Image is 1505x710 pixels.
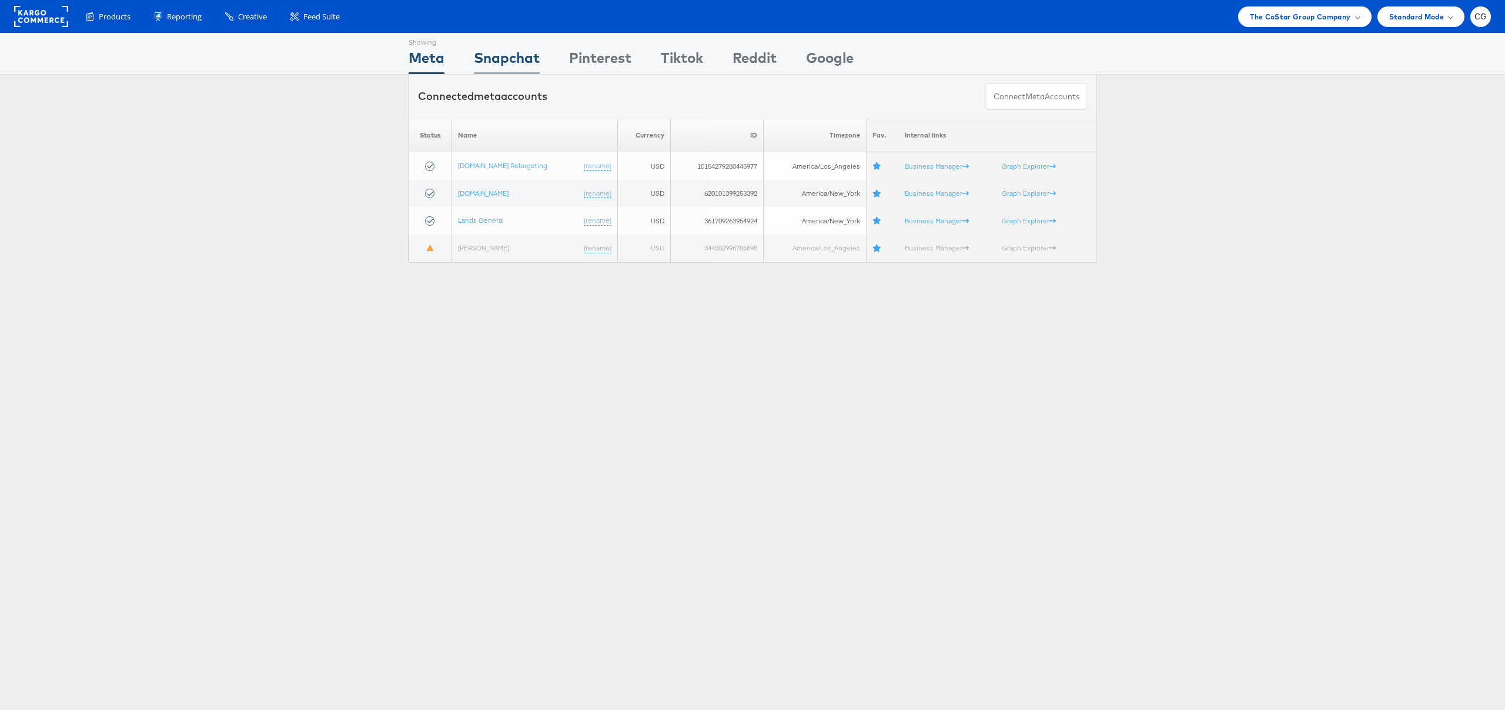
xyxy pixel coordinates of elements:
[458,161,547,170] a: [DOMAIN_NAME] Retargeting
[671,119,764,152] th: ID
[671,207,764,235] td: 361709263954924
[1025,91,1045,102] span: meta
[474,89,501,103] span: meta
[409,48,444,74] div: Meta
[1389,11,1444,23] span: Standard Mode
[409,119,452,152] th: Status
[1002,162,1056,170] a: Graph Explorer
[661,48,703,74] div: Tiktok
[584,189,611,199] a: (rename)
[1002,189,1056,197] a: Graph Explorer
[584,216,611,226] a: (rename)
[238,11,267,22] span: Creative
[764,119,867,152] th: Timezone
[458,189,509,197] a: [DOMAIN_NAME]
[584,243,611,253] a: (rename)
[671,235,764,262] td: 344502996785698
[618,119,671,152] th: Currency
[458,216,504,225] a: Lands General
[409,34,444,48] div: Showing
[584,161,611,171] a: (rename)
[1002,243,1056,252] a: Graph Explorer
[618,180,671,207] td: USD
[1250,11,1350,23] span: The CoStar Group Company
[905,243,969,252] a: Business Manager
[905,162,969,170] a: Business Manager
[569,48,631,74] div: Pinterest
[806,48,854,74] div: Google
[986,83,1087,110] button: ConnectmetaAccounts
[764,235,867,262] td: America/Los_Angeles
[764,207,867,235] td: America/New_York
[733,48,777,74] div: Reddit
[764,180,867,207] td: America/New_York
[618,207,671,235] td: USD
[905,216,969,225] a: Business Manager
[303,11,340,22] span: Feed Suite
[1474,13,1487,21] span: CG
[618,152,671,180] td: USD
[764,152,867,180] td: America/Los_Angeles
[671,180,764,207] td: 620101399253392
[458,243,509,252] a: [PERSON_NAME]
[671,152,764,180] td: 10154279280445977
[905,189,969,197] a: Business Manager
[167,11,202,22] span: Reporting
[474,48,540,74] div: Snapchat
[418,89,547,104] div: Connected accounts
[99,11,131,22] span: Products
[1002,216,1056,225] a: Graph Explorer
[452,119,618,152] th: Name
[618,235,671,262] td: USD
